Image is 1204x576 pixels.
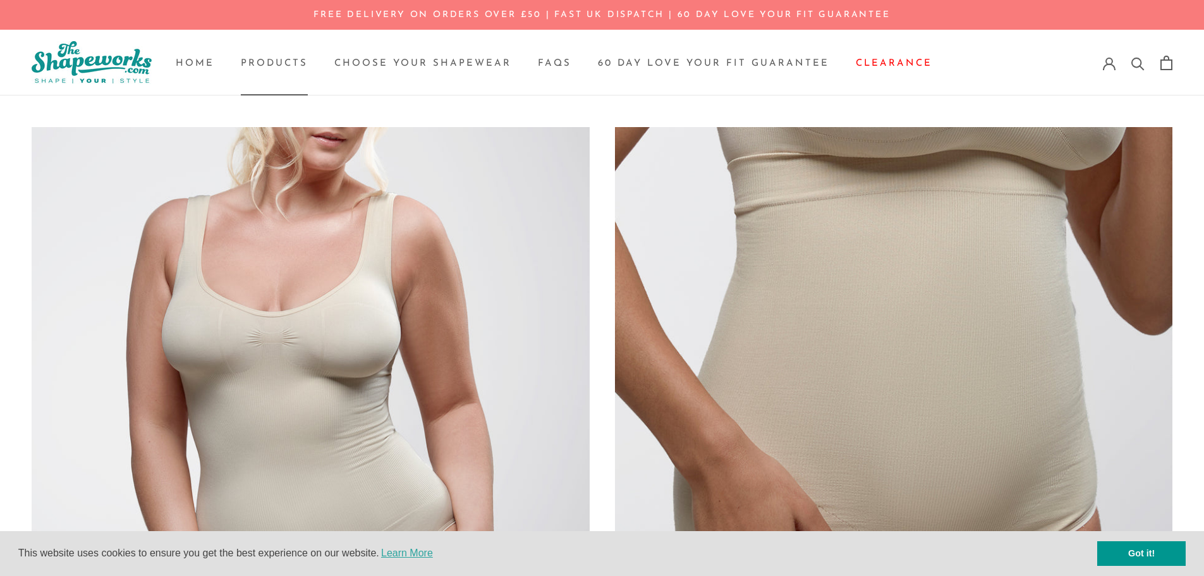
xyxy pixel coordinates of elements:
a: 60 Day Love Your Fit Guarantee60 Day Love Your Fit Guarantee [598,59,829,68]
a: ProductsProducts [241,59,308,68]
img: The Shapeworks [32,41,152,84]
nav: Main navigation [176,54,932,72]
span: This website uses cookies to ensure you get the best experience on our website. [18,544,1097,563]
a: Search [1131,56,1145,70]
a: HomeHome [176,59,214,68]
a: FAQsFAQs [538,59,571,68]
a: ClearanceClearance [856,59,932,68]
a: Choose your ShapewearChoose your Shapewear [334,59,511,68]
a: dismiss cookie message [1097,541,1186,567]
a: learn more about cookies [379,544,435,563]
a: Open cart [1160,56,1172,70]
a: FREE DELIVERY ON ORDERS OVER £50 | FAST UK DISPATCH | 60 day LOVE YOUR FIT GUARANTEE [313,10,890,20]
